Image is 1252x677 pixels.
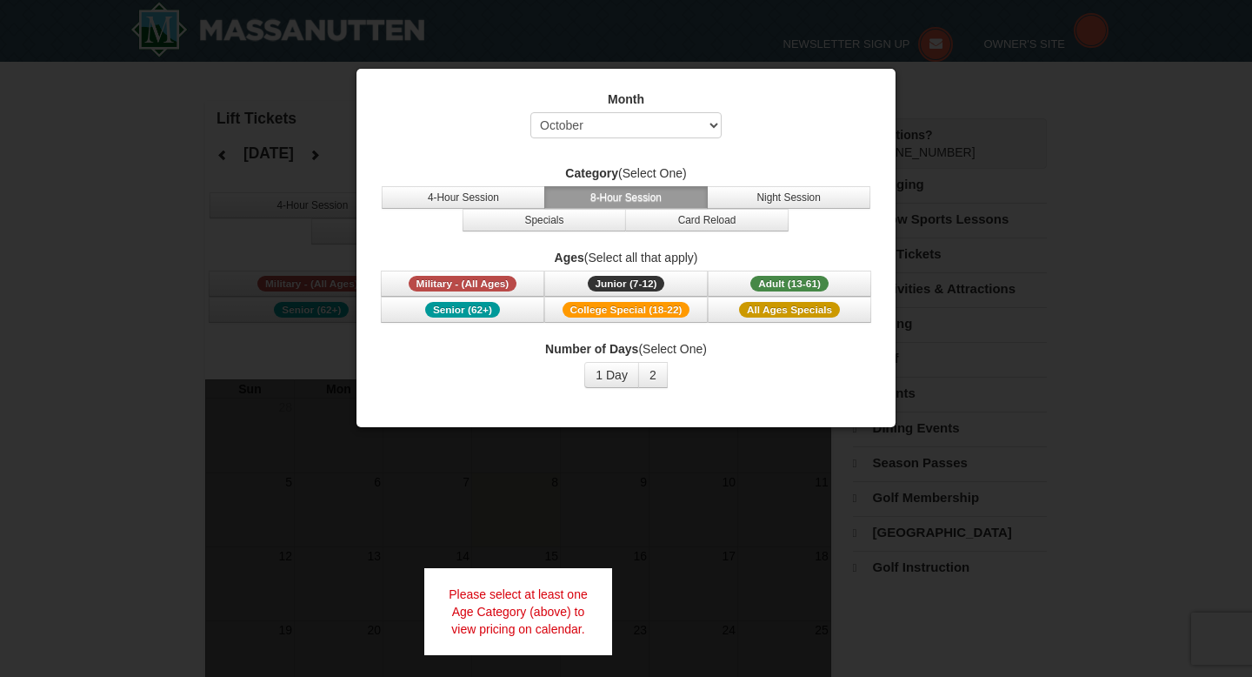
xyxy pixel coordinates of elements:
[425,302,500,318] span: Senior (62+)
[378,249,874,266] label: (Select all that apply)
[409,276,517,292] span: Military - (All Ages)
[588,276,665,292] span: Junior (7-12)
[707,186,870,209] button: Night Session
[544,186,708,209] button: 8-Hour Session
[750,276,829,292] span: Adult (13-61)
[544,297,708,323] button: College Special (18-22)
[739,302,840,318] span: All Ages Specials
[555,251,584,265] strong: Ages
[565,166,618,180] strong: Category
[608,92,644,106] strong: Month
[381,271,544,297] button: Military - (All Ages)
[584,362,639,388] button: 1 Day
[381,297,544,323] button: Senior (62+)
[378,164,874,182] label: (Select One)
[463,209,626,231] button: Specials
[424,568,612,655] div: Please select at least one Age Category (above) to view pricing on calendar.
[382,186,545,209] button: 4-Hour Session
[708,297,871,323] button: All Ages Specials
[625,209,789,231] button: Card Reload
[563,302,690,318] span: College Special (18-22)
[544,271,708,297] button: Junior (7-12)
[708,271,871,297] button: Adult (13-61)
[378,340,874,358] label: (Select One)
[638,362,668,388] button: 2
[545,342,638,356] strong: Number of Days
